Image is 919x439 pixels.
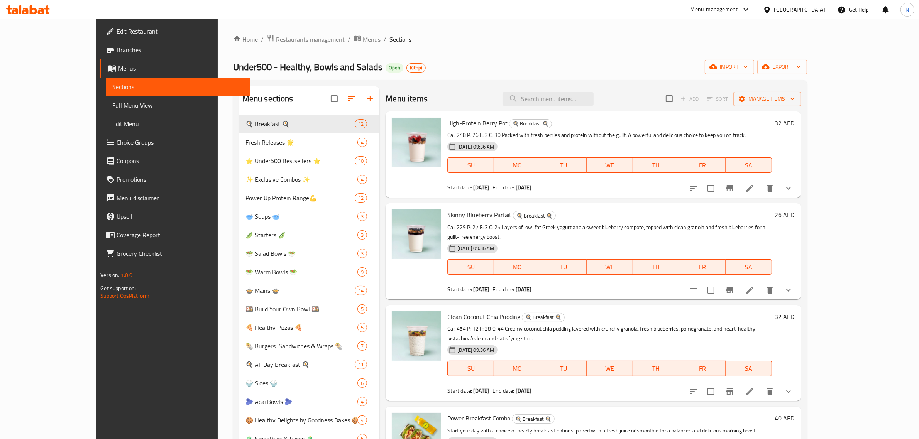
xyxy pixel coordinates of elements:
[473,284,489,294] b: [DATE]
[357,341,367,351] div: items
[239,226,380,244] div: 🫛 Starters 🫛3
[509,119,552,128] span: 🍳 Breakfast 🍳
[497,363,537,374] span: MO
[775,118,795,128] h6: 32 AED
[384,35,386,44] li: /
[503,92,594,106] input: search
[587,157,633,173] button: WE
[239,115,380,133] div: 🍳 Breakfast 🍳12
[703,383,719,400] span: Select to update
[117,212,244,221] span: Upsell
[516,182,532,192] b: [DATE]
[354,34,381,44] a: Menus
[729,160,769,171] span: SA
[358,343,367,350] span: 7
[239,244,380,263] div: 🥗 Salad Bowls 🥗3
[358,380,367,387] span: 6
[447,311,520,322] span: Clean Coconut Chia Pudding
[245,212,358,221] span: 🥣 Soups 🥣
[242,93,293,105] h2: Menu sections
[267,34,345,44] a: Restaurants management
[784,387,793,396] svg: Show Choices
[543,160,584,171] span: TU
[721,179,739,198] button: Branch-specific-item
[447,284,472,294] span: Start date:
[726,157,772,173] button: SA
[454,245,497,252] span: [DATE] 09:36 AM
[117,156,244,165] span: Coupons
[636,363,676,374] span: TH
[121,270,133,280] span: 1.0.0
[117,193,244,203] span: Menu disclaimer
[355,194,367,202] span: 12
[358,231,367,239] span: 3
[112,119,244,128] span: Edit Menu
[106,115,250,133] a: Edit Menu
[358,250,367,257] span: 3
[245,156,355,165] div: ⭐ Under500 Bestsellers ⭐
[636,160,676,171] span: TH
[745,184,755,193] a: Edit menu item
[100,291,149,301] a: Support.OpsPlatform
[447,361,494,376] button: SU
[357,230,367,240] div: items
[392,118,441,167] img: High-Protein Berry Pot
[447,209,511,221] span: Skinny Blueberry Parfait
[100,244,250,263] a: Grocery Checklist
[447,412,510,424] span: Power Breakfast Combo
[117,138,244,147] span: Choice Groups
[392,311,441,361] img: Clean Coconut Chia Pudding
[494,259,540,275] button: MO
[389,35,411,44] span: Sections
[261,35,264,44] li: /
[497,262,537,273] span: MO
[473,182,489,192] b: [DATE]
[245,193,355,203] div: Power Up Protein Range💪
[357,138,367,147] div: items
[494,361,540,376] button: MO
[587,361,633,376] button: WE
[358,139,367,146] span: 4
[357,323,367,332] div: items
[357,175,367,184] div: items
[703,180,719,196] span: Select to update
[355,120,367,128] span: 12
[682,363,723,374] span: FR
[239,411,380,429] div: 🍪 Healthy Delights by Goodness Bakes 🍪4
[516,284,532,294] b: [DATE]
[451,262,491,273] span: SU
[245,360,355,369] span: 🍳 All Day Breakfast 🍳
[540,157,587,173] button: TU
[516,386,532,396] b: [DATE]
[245,267,358,277] span: 🥗 Warm Bowls 🥗
[392,209,441,259] img: Skinny Blueberry Parfait
[774,5,825,14] div: [GEOGRAPHIC_DATA]
[355,361,367,368] span: 11
[733,92,801,106] button: Manage items
[636,262,676,273] span: TH
[358,268,367,276] span: 9
[473,386,489,396] b: [DATE]
[342,89,361,108] span: Sort sections
[245,286,355,295] div: 🍲 Mains 🍲
[590,262,630,273] span: WE
[245,415,358,425] span: 🍪 Healthy Delights by Goodness Bakes 🍪
[590,160,630,171] span: WE
[497,160,537,171] span: MO
[705,60,754,74] button: import
[245,175,358,184] div: ✨ Exclusive Combos ✨
[726,259,772,275] button: SA
[679,361,726,376] button: FR
[117,27,244,36] span: Edit Restaurant
[245,397,358,406] div: 🫐 Acai Bowls 🫐
[684,179,703,198] button: sort-choices
[512,414,555,424] div: 🍳 Breakfast 🍳
[721,382,739,401] button: Branch-specific-item
[684,382,703,401] button: sort-choices
[112,101,244,110] span: Full Menu View
[633,157,679,173] button: TH
[454,346,497,354] span: [DATE] 09:36 AM
[355,157,367,165] span: 10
